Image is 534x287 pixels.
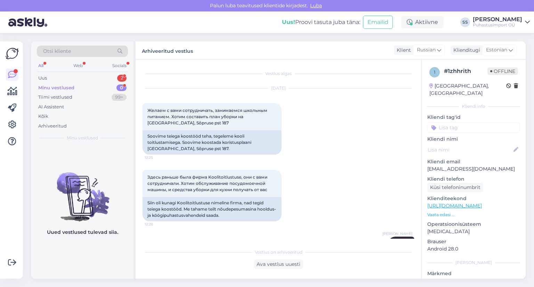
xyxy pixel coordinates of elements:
span: [PERSON_NAME] [382,231,412,236]
input: Lisa nimi [428,146,512,154]
div: [PERSON_NAME] [427,260,520,266]
div: Minu vestlused [38,84,74,91]
div: Küsi telefoninumbrit [427,183,483,192]
img: No chats [31,160,133,222]
p: Märkmed [427,270,520,277]
div: Arhiveeritud [38,123,67,130]
span: 12:28 [145,222,171,227]
div: [GEOGRAPHIC_DATA], [GEOGRAPHIC_DATA] [429,82,506,97]
img: Askly Logo [6,47,19,60]
input: Lisa tag [427,122,520,133]
div: All [37,61,45,70]
span: 1 [434,69,435,75]
div: Proovi tasuta juba täna: [282,18,360,26]
span: Estonian [486,46,507,54]
div: 99+ [112,94,127,101]
span: Vestlus on arhiveeritud [255,249,302,255]
p: [MEDICAL_DATA] [427,228,520,235]
div: Soovime teiega koostööd teha, tegeleme kooli toitlustamisega. Soovime koostada koristusplaani [GE... [143,130,282,155]
span: Здесь раньше была фирма Koolitoitlustuse, они с вами сотрудничали. Хотим обслуживание посудомоечн... [147,174,268,192]
div: Aktiivne [401,16,444,28]
a: [URL][DOMAIN_NAME] [427,203,482,209]
span: Otsi kliente [43,48,71,55]
div: [DATE] [143,85,414,91]
div: Kõik [38,113,48,120]
div: SS [460,17,470,27]
div: Puhastusimport OÜ [473,22,522,28]
p: Operatsioonisüsteem [427,221,520,228]
p: Android 28.0 [427,245,520,253]
div: Socials [111,61,128,70]
span: Luba [308,2,324,9]
p: Uued vestlused tulevad siia. [47,229,118,236]
span: Minu vestlused [67,135,98,141]
div: Kliendi info [427,103,520,109]
p: Kliendi tag'id [427,114,520,121]
div: Klienditugi [451,47,480,54]
div: Klient [394,47,411,54]
b: Uus! [282,19,295,25]
div: Web [72,61,84,70]
button: Emailid [363,16,393,29]
span: Желаем с вами сотрудничать, занимаемся школьным питанием. Хотим составить план уборки на [GEOGRAP... [147,108,268,125]
div: Uus [38,75,47,82]
span: 12:25 [145,155,171,160]
div: 2 [117,75,127,82]
label: Arhiveeritud vestlus [142,46,193,55]
div: [PERSON_NAME] [473,17,522,22]
p: Kliendi email [427,158,520,165]
p: Kliendi telefon [427,175,520,183]
div: Siin oli kunagi Koolitoitlustuse nimeline firma, nad tegid teiega koostööd. Me tahame teilt nõude... [143,197,282,221]
p: [EMAIL_ADDRESS][DOMAIN_NAME] [427,165,520,173]
div: Tiimi vestlused [38,94,72,101]
p: Vaata edasi ... [427,212,520,218]
p: Kliendi nimi [427,136,520,143]
a: [PERSON_NAME]Puhastusimport OÜ [473,17,530,28]
p: Brauser [427,238,520,245]
p: Klienditeekond [427,195,520,202]
div: Ava vestlus uuesti [254,260,303,269]
div: 0 [116,84,127,91]
div: Vestlus algas [143,71,414,77]
span: Russian [417,46,436,54]
div: AI Assistent [38,104,64,110]
div: # 1zhhrith [444,67,487,75]
span: Offline [487,67,518,75]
